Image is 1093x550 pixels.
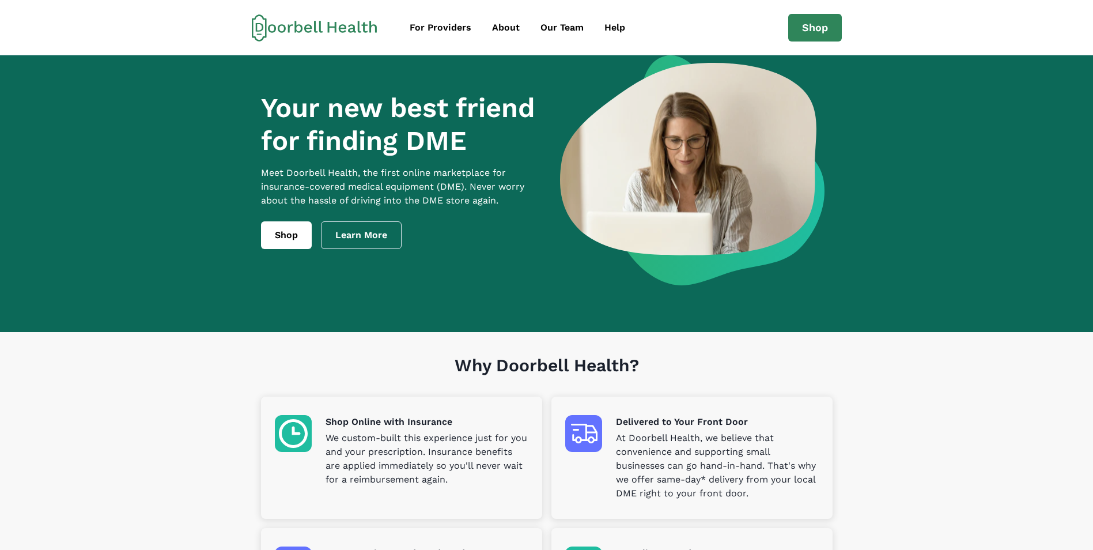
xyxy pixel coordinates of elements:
img: a woman looking at a computer [560,55,825,285]
p: Delivered to Your Front Door [616,415,819,429]
a: Our Team [531,16,593,39]
div: For Providers [410,21,471,35]
p: We custom-built this experience just for you and your prescription. Insurance benefits are applie... [326,431,528,487]
a: About [483,16,529,39]
div: Our Team [540,21,584,35]
div: Help [604,21,625,35]
a: Learn More [321,221,402,249]
h1: Your new best friend for finding DME [261,92,541,157]
a: Help [595,16,634,39]
img: Delivered to Your Front Door icon [565,415,602,452]
p: Meet Doorbell Health, the first online marketplace for insurance-covered medical equipment (DME).... [261,166,541,208]
a: Shop [788,14,842,42]
p: At Doorbell Health, we believe that convenience and supporting small businesses can go hand-in-ha... [616,431,819,500]
h1: Why Doorbell Health? [261,355,833,397]
a: Shop [261,221,312,249]
div: About [492,21,520,35]
p: Shop Online with Insurance [326,415,528,429]
a: For Providers [400,16,481,39]
img: Shop Online with Insurance icon [275,415,312,452]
